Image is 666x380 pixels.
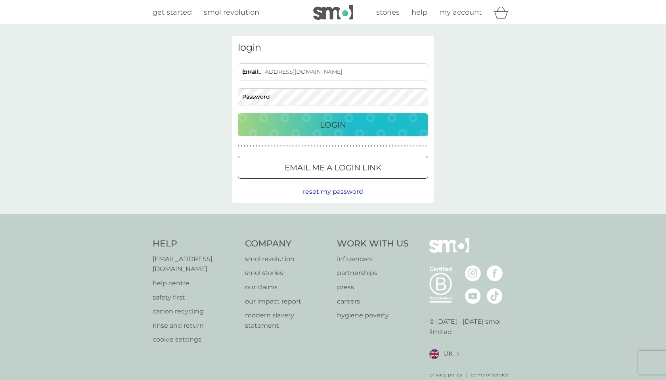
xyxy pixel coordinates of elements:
[153,278,237,288] a: help centre
[331,144,333,148] p: ●
[404,144,406,148] p: ●
[301,144,303,148] p: ●
[245,310,329,330] a: modern slavery statement
[429,371,462,378] a: privacy policy
[153,306,237,317] a: carton recycling
[253,144,255,148] p: ●
[313,5,353,20] img: smol
[410,144,412,148] p: ●
[344,144,345,148] p: ●
[337,268,409,278] a: partnerships
[407,144,409,148] p: ●
[337,296,409,307] a: careers
[350,144,351,148] p: ●
[271,144,273,148] p: ●
[465,288,481,304] img: visit the smol Youtube page
[303,187,363,197] button: reset my password
[204,7,259,18] a: smol revolution
[368,144,369,148] p: ●
[283,144,285,148] p: ●
[341,144,342,148] p: ●
[307,144,309,148] p: ●
[392,144,394,148] p: ●
[274,144,276,148] p: ●
[416,144,418,148] p: ●
[295,144,297,148] p: ●
[359,144,360,148] p: ●
[310,144,312,148] p: ●
[443,349,453,359] span: UK
[262,144,264,148] p: ●
[153,334,237,345] a: cookie settings
[401,144,403,148] p: ●
[153,254,237,274] a: [EMAIL_ADDRESS][DOMAIN_NAME]
[494,4,513,20] div: basket
[356,144,357,148] p: ●
[265,144,267,148] p: ●
[376,7,400,18] a: stories
[338,144,339,148] p: ●
[153,321,237,331] p: rinse and return
[439,8,482,17] span: my account
[457,352,459,356] img: select a new location
[411,7,427,18] a: help
[303,188,363,195] span: reset my password
[337,238,409,250] h4: Work With Us
[465,265,481,281] img: visit the smol Instagram page
[329,144,330,148] p: ●
[245,282,329,292] a: our claims
[419,144,421,148] p: ●
[238,42,428,53] h3: login
[238,144,239,148] p: ●
[429,349,439,359] img: UK flag
[320,144,321,148] p: ●
[353,144,354,148] p: ●
[289,144,291,148] p: ●
[337,282,409,292] a: press
[377,144,379,148] p: ●
[383,144,385,148] p: ●
[292,144,294,148] p: ●
[153,7,192,18] a: get started
[389,144,390,148] p: ●
[268,144,270,148] p: ●
[365,144,366,148] p: ●
[413,144,415,148] p: ●
[285,161,381,174] p: Email me a login link
[323,144,324,148] p: ●
[241,144,243,148] p: ●
[425,144,427,148] p: ●
[245,238,329,250] h4: Company
[337,310,409,321] a: hygiene poverty
[347,144,348,148] p: ●
[256,144,258,148] p: ●
[238,156,428,179] button: Email me a login link
[371,144,373,148] p: ●
[245,296,329,307] a: our impact report
[153,238,237,250] h4: Help
[337,254,409,264] a: influencers
[471,371,509,378] a: terms of service
[316,144,318,148] p: ●
[153,8,192,17] span: get started
[304,144,306,148] p: ●
[376,8,400,17] span: stories
[277,144,279,148] p: ●
[335,144,336,148] p: ●
[487,265,503,281] img: visit the smol Facebook page
[411,8,427,17] span: help
[320,118,346,131] p: Login
[245,254,329,264] a: smol revolution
